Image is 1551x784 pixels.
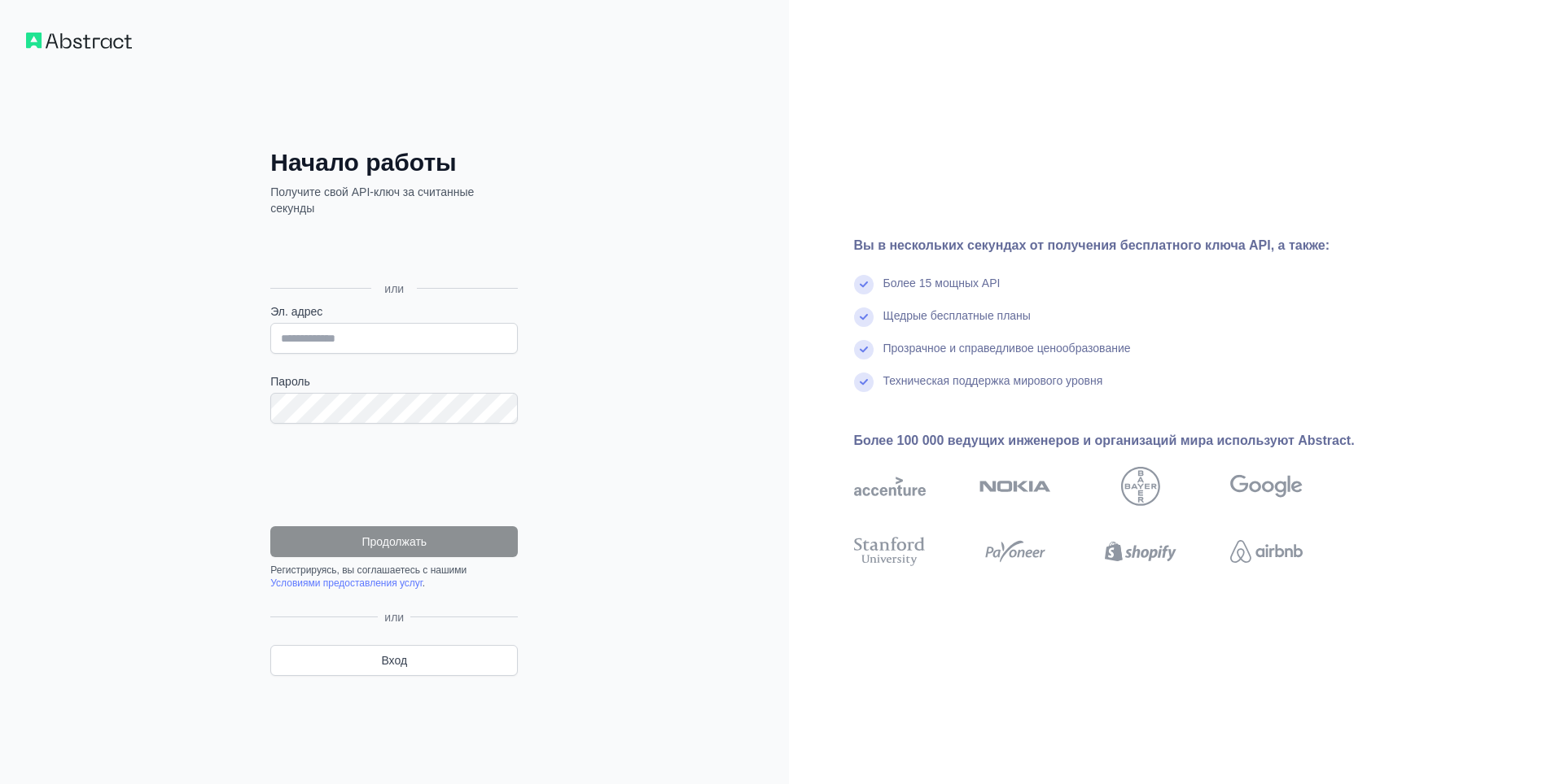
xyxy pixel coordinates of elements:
img: отметьте галочкой [854,307,874,327]
img: airbnb [1230,534,1302,569]
img: Shopify [1105,534,1176,569]
ya-tr-span: Продолжать [361,534,427,550]
img: nokia [979,467,1051,506]
ya-tr-span: Более 100 000 ведущих инженеров и организаций мира используют Abstract. [854,433,1355,447]
img: байер [1121,467,1160,506]
button: Продолжать [270,526,518,557]
ya-tr-span: Получите свой API-ключ за считанные секунды [270,185,474,215]
img: стэнфордский университет [854,534,926,569]
iframe: Кнопка «Войти с помощью аккаунта Google» [262,234,523,270]
ya-tr-span: Техническая поддержка мирового уровня [883,374,1103,387]
ya-tr-span: или [384,282,404,295]
img: отметьте галочкой [854,340,874,359]
iframe: reCAPTCHA [270,443,518,507]
img: Рабочий процесс [26,33,132,49]
ya-tr-span: Регистрируясь, вы соглашаетесь с нашими [270,564,467,576]
img: отметьте галочкой [854,275,874,294]
ya-tr-span: Начало работы [270,149,456,176]
ya-tr-span: Вход [381,652,407,669]
ya-tr-span: Прозрачное и справедливое ценообразование [883,342,1131,355]
ya-tr-span: Более 15 мощных API [883,277,1001,290]
ya-tr-span: Пароль [270,375,310,388]
ya-tr-span: . [423,577,425,589]
ya-tr-span: или [384,611,404,624]
img: платежный агент [979,534,1051,569]
img: акцентировать [854,467,926,506]
ya-tr-span: Эл. адрес [270,305,322,318]
a: Вход [270,645,518,676]
ya-tr-span: Вы в нескольких секундах от получения бесплатного ключа API, а также: [854,238,1330,252]
a: Условиями предоставления услуг [270,577,423,589]
img: Google [1230,467,1302,506]
img: отметьте галочкой [854,372,874,392]
ya-tr-span: Щедрые бесплатные планы [883,309,1031,322]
